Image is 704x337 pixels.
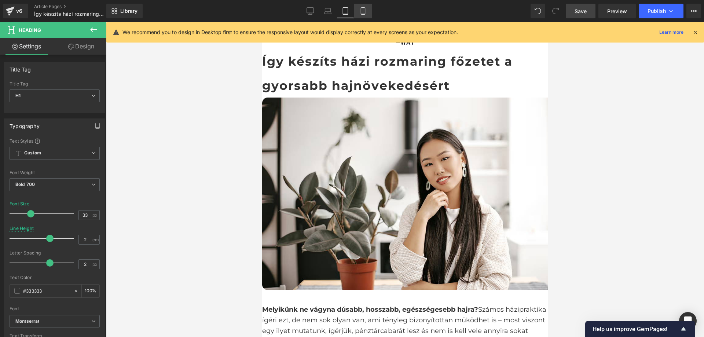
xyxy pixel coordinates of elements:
[10,250,100,256] div: Letter Spacing
[243,6,260,22] summary: Keresés
[10,62,31,73] div: Title Tag
[10,138,100,144] div: Text Styles
[15,93,21,98] b: H1
[10,81,100,87] div: Title Tag
[10,170,100,175] div: Font Weight
[10,119,40,129] div: Typography
[15,6,24,16] div: v6
[686,4,701,18] button: More
[92,262,99,267] span: px
[134,4,152,23] img: TheSilkyWay Hungary
[3,4,28,18] a: v6
[122,28,458,36] p: We recommend you to design in Desktop first to ensure the responsive layout would display correct...
[106,4,143,18] a: New Library
[19,27,41,33] span: Heading
[679,312,697,330] div: Open Intercom Messenger
[10,201,30,206] div: Font Size
[575,7,587,15] span: Save
[531,4,545,18] button: Undo
[319,4,337,18] a: Laptop
[639,4,683,18] button: Publish
[337,4,354,18] a: Tablet
[23,287,70,295] input: Color
[648,8,666,14] span: Publish
[656,28,686,37] a: Learn more
[15,182,35,187] b: Bold 700
[24,150,41,156] b: Custom
[92,237,99,242] span: em
[593,325,688,333] button: Show survey - Help us improve GemPages!
[34,11,104,17] span: Így készíts házi rozmaring főzetet a gyorsabb hajnövekedésért
[92,213,99,217] span: px
[120,8,137,14] span: Library
[354,4,372,18] a: Mobile
[10,275,100,280] div: Text Color
[15,318,39,325] i: Montserrat
[593,326,679,333] span: Help us improve GemPages!
[10,306,100,311] div: Font
[55,38,108,55] a: Design
[34,4,118,10] a: Article Pages
[598,4,636,18] a: Preview
[131,1,155,26] a: TheSilkyWay Hungary
[7,6,23,22] summary: Menü
[82,285,99,297] div: %
[607,7,627,15] span: Preview
[10,226,34,231] div: Line Height
[548,4,563,18] button: Redo
[301,4,319,18] a: Desktop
